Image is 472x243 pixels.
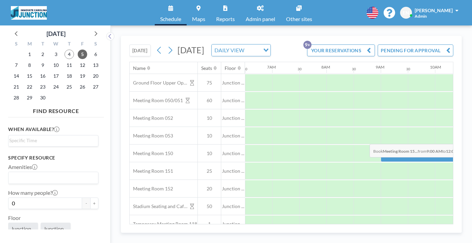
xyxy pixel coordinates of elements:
[286,16,312,22] span: Other sites
[221,80,245,86] span: Junction ...
[9,137,94,144] input: Search for option
[376,64,384,70] div: 9AM
[221,203,245,209] span: Junction ...
[130,150,173,156] span: Meeting Room 150
[8,135,98,146] div: Search for option
[307,44,375,56] button: YOUR RESERVATIONS9+
[303,41,311,49] p: 9+
[89,40,102,49] div: S
[38,93,48,102] span: Tuesday, September 30, 2025
[415,7,453,13] span: [PERSON_NAME]
[370,144,467,157] span: Book from to
[38,50,48,59] span: Tuesday, September 2, 2025
[221,150,245,156] span: Junction ...
[51,50,61,59] span: Wednesday, September 3, 2025
[298,67,302,71] div: 30
[198,203,221,209] span: 50
[383,149,418,154] b: Meeting Room 15...
[221,115,245,121] span: Junction ...
[129,44,151,56] button: [DATE]
[198,221,221,227] span: 1
[12,82,21,92] span: Sunday, September 21, 2025
[51,71,61,81] span: Wednesday, September 17, 2025
[8,172,98,184] div: Search for option
[9,173,94,182] input: Search for option
[91,71,100,81] span: Saturday, September 20, 2025
[10,40,23,49] div: S
[8,214,21,221] label: Floor
[51,82,61,92] span: Wednesday, September 24, 2025
[78,71,87,81] span: Friday, September 19, 2025
[221,221,245,227] span: Junction ...
[246,46,259,55] input: Search for option
[130,133,173,139] span: Meeting Room 053
[130,203,187,209] span: Stadium Seating and Cafe area
[198,186,221,192] span: 20
[216,16,235,22] span: Reports
[82,198,90,209] button: -
[25,60,34,70] span: Monday, September 8, 2025
[23,40,36,49] div: M
[38,82,48,92] span: Tuesday, September 23, 2025
[221,97,245,104] span: Junction ...
[198,168,221,174] span: 25
[243,67,247,71] div: 30
[446,149,464,154] b: 12:00 PM
[36,40,50,49] div: T
[25,50,34,59] span: Monday, September 1, 2025
[221,186,245,192] span: Junction ...
[43,225,68,232] span: Junction ...
[8,155,98,161] h3: Specify resource
[11,6,47,20] img: organization-logo
[8,189,58,196] label: How many people?
[198,97,221,104] span: 60
[177,45,204,55] span: [DATE]
[130,168,173,174] span: Meeting Room 151
[46,29,65,38] div: [DATE]
[50,40,63,49] div: W
[64,71,74,81] span: Thursday, September 18, 2025
[321,64,330,70] div: 8AM
[8,105,104,114] h4: FIND RESOURCE
[11,225,35,232] span: Junction ...
[62,40,76,49] div: T
[91,60,100,70] span: Saturday, September 13, 2025
[25,71,34,81] span: Monday, September 15, 2025
[130,80,187,86] span: Ground Floor Upper Open Area
[38,60,48,70] span: Tuesday, September 9, 2025
[403,10,409,16] span: EN
[130,115,173,121] span: Meeting Room 052
[201,65,212,71] div: Seats
[198,133,221,139] span: 10
[192,16,205,22] span: Maps
[221,133,245,139] span: Junction ...
[378,44,453,56] button: PENDING FOR APPROVAL
[198,150,221,156] span: 10
[64,60,74,70] span: Thursday, September 11, 2025
[12,71,21,81] span: Sunday, September 14, 2025
[38,71,48,81] span: Tuesday, September 16, 2025
[64,82,74,92] span: Thursday, September 25, 2025
[91,50,100,59] span: Saturday, September 6, 2025
[76,40,89,49] div: F
[25,93,34,102] span: Monday, September 29, 2025
[78,50,87,59] span: Friday, September 5, 2025
[221,168,245,174] span: Junction ...
[427,149,442,154] b: 9:00 AM
[51,60,61,70] span: Wednesday, September 10, 2025
[198,80,221,86] span: 75
[267,64,276,70] div: 7AM
[133,65,146,71] div: Name
[25,82,34,92] span: Monday, September 22, 2025
[225,65,236,71] div: Floor
[130,221,197,227] span: Temporary Meeting Room 118
[212,44,270,56] div: Search for option
[430,64,441,70] div: 10AM
[352,67,356,71] div: 30
[8,164,37,170] label: Amenities
[213,46,246,55] span: DAILY VIEW
[198,115,221,121] span: 10
[12,93,21,102] span: Sunday, September 28, 2025
[64,50,74,59] span: Thursday, September 4, 2025
[130,97,183,104] span: Meeting Room 050/051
